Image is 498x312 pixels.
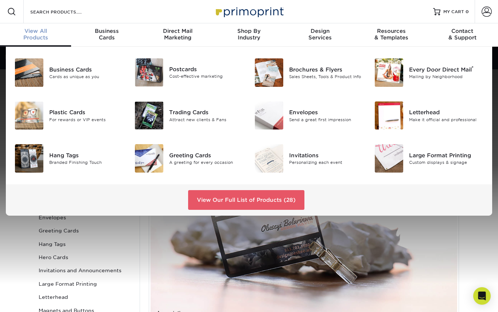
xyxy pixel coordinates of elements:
[15,99,124,133] a: Plastic Cards Plastic Cards For rewards or VIP events
[409,74,483,80] div: Mailing by Neighborhood
[15,141,124,176] a: Hang Tags Hang Tags Branded Finishing Touch
[169,108,244,116] div: Trading Cards
[135,101,163,130] img: Trading Cards
[135,55,244,89] a: Postcards Postcards Cost-effective marketing
[15,101,43,130] img: Plastic Cards
[135,144,163,173] img: Greeting Cards
[213,23,284,47] a: Shop ByIndustry
[213,28,284,41] div: Industry
[356,28,427,34] span: Resources
[49,159,124,166] div: Branded Finishing Touch
[409,66,483,74] div: Every Door Direct Mail
[356,28,427,41] div: & Templates
[289,116,363,123] div: Send a great first impression
[169,73,244,80] div: Cost-effective marketing
[49,108,124,116] div: Plastic Cards
[135,58,163,86] img: Postcards
[169,65,244,73] div: Postcards
[375,58,403,87] img: Every Door Direct Mail
[255,58,283,87] img: Brochures & Flyers
[254,99,363,133] a: Envelopes Envelopes Send a great first impression
[169,151,244,159] div: Greeting Cards
[255,101,283,130] img: Envelopes
[213,28,284,34] span: Shop By
[409,116,483,123] div: Make it official and professional
[409,151,483,159] div: Large Format Printing
[374,99,483,133] a: Letterhead Letterhead Make it official and professional
[49,151,124,159] div: Hang Tags
[30,7,101,16] input: SEARCH PRODUCTS.....
[427,23,498,47] a: Contact& Support
[142,28,213,34] span: Direct Mail
[49,116,124,123] div: For rewards or VIP events
[375,101,403,130] img: Letterhead
[15,144,43,173] img: Hang Tags
[374,141,483,176] a: Large Format Printing Large Format Printing Custom displays & signage
[466,9,469,14] span: 0
[427,28,498,41] div: & Support
[15,55,124,90] a: Business Cards Business Cards Cards as unique as you
[71,28,142,41] div: Cards
[188,190,304,210] a: View Our Full List of Products (28)
[255,144,283,173] img: Invitations
[356,23,427,47] a: Resources& Templates
[36,290,134,304] a: Letterhead
[169,116,244,123] div: Attract new clients & Fans
[443,9,464,15] span: MY CART
[472,65,474,70] sup: ®
[142,28,213,41] div: Marketing
[285,23,356,47] a: DesignServices
[289,159,363,166] div: Personalizing each event
[49,66,124,74] div: Business Cards
[375,144,403,173] img: Large Format Printing
[254,55,363,90] a: Brochures & Flyers Brochures & Flyers Sales Sheets, Tools & Product Info
[71,28,142,34] span: Business
[374,55,483,90] a: Every Door Direct Mail Every Door Direct Mail® Mailing by Neighborhood
[289,74,363,80] div: Sales Sheets, Tools & Product Info
[135,99,244,133] a: Trading Cards Trading Cards Attract new clients & Fans
[213,4,285,19] img: Primoprint
[169,159,244,166] div: A greeting for every occasion
[289,66,363,74] div: Brochures & Flyers
[409,108,483,116] div: Letterhead
[289,151,363,159] div: Invitations
[135,141,244,176] a: Greeting Cards Greeting Cards A greeting for every occasion
[15,58,43,87] img: Business Cards
[36,277,134,290] a: Large Format Printing
[473,287,491,305] div: Open Intercom Messenger
[254,141,363,176] a: Invitations Invitations Personalizing each event
[289,108,363,116] div: Envelopes
[71,23,142,47] a: BusinessCards
[427,28,498,34] span: Contact
[285,28,356,34] span: Design
[409,159,483,166] div: Custom displays & signage
[285,28,356,41] div: Services
[49,74,124,80] div: Cards as unique as you
[142,23,213,47] a: Direct MailMarketing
